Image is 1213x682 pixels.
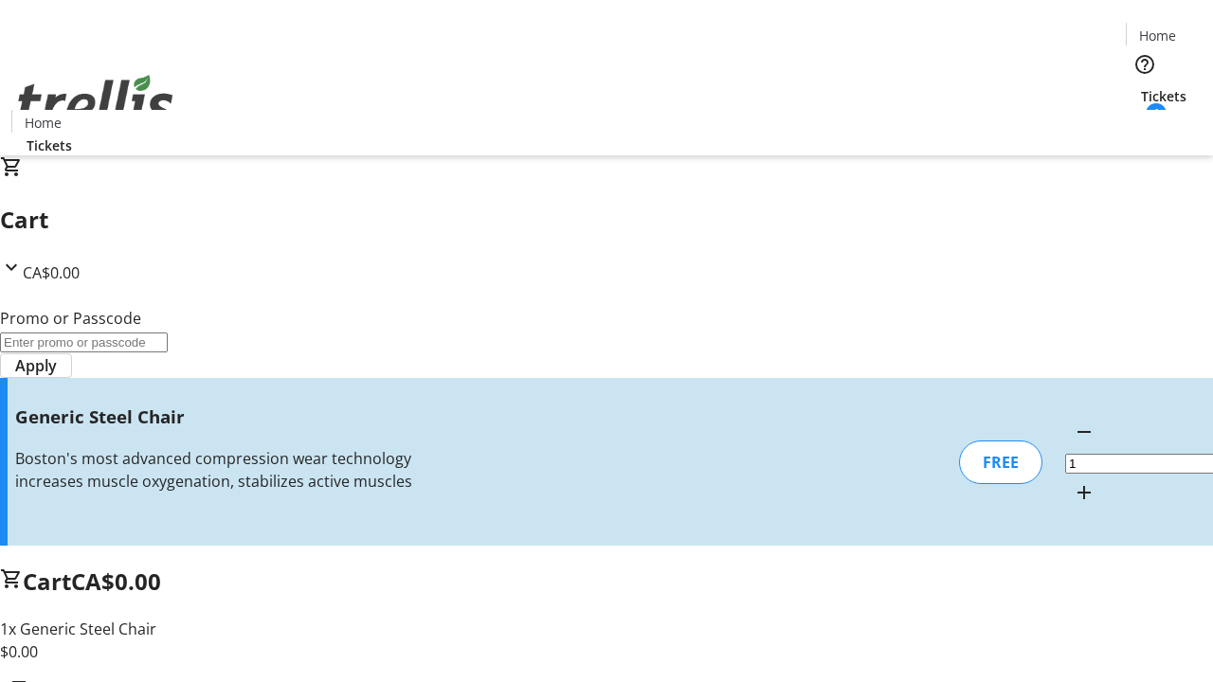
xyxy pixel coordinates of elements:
button: Decrement by one [1065,413,1103,451]
a: Home [1127,26,1187,45]
div: Boston's most advanced compression wear technology increases muscle oxygenation, stabilizes activ... [15,447,429,493]
button: Increment by one [1065,474,1103,511]
span: CA$0.00 [71,565,161,597]
a: Tickets [11,135,87,155]
div: FREE [959,440,1042,484]
span: CA$0.00 [23,262,80,283]
a: Home [12,113,73,133]
img: Orient E2E Organization ypzdLv4NS1's Logo [11,54,180,149]
span: Tickets [1141,86,1186,106]
span: Tickets [27,135,72,155]
button: Cart [1126,106,1164,144]
button: Help [1126,45,1164,83]
h3: Generic Steel Chair [15,404,429,430]
span: Home [1139,26,1176,45]
span: Home [25,113,62,133]
a: Tickets [1126,86,1202,106]
span: Apply [15,354,57,377]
